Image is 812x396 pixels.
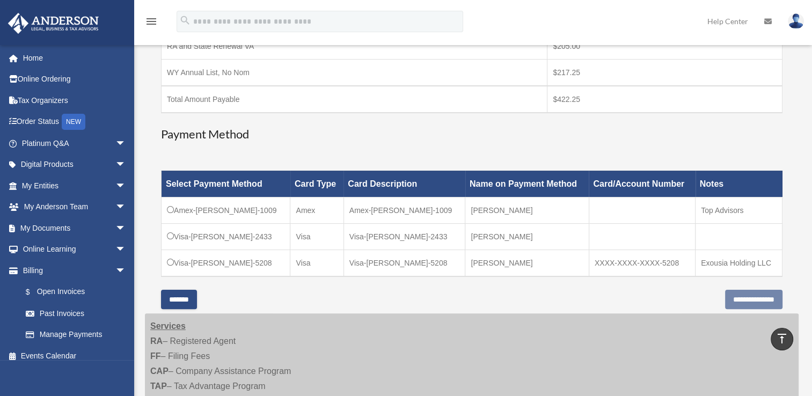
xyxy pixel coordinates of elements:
td: [PERSON_NAME] [465,223,589,250]
td: [PERSON_NAME] [465,250,589,276]
span: arrow_drop_down [115,260,137,282]
td: Visa-[PERSON_NAME]-5208 [343,250,465,276]
th: Notes [696,171,782,197]
th: Card Type [290,171,343,197]
span: arrow_drop_down [115,175,137,197]
td: $422.25 [547,86,782,113]
td: Amex [290,197,343,223]
img: Anderson Advisors Platinum Portal [5,13,102,34]
a: Online Learningarrow_drop_down [8,239,142,260]
td: Amex-[PERSON_NAME]-1009 [162,197,290,223]
td: Visa-[PERSON_NAME]-5208 [162,250,290,276]
img: User Pic [788,13,804,29]
a: Events Calendar [8,345,142,366]
strong: RA [150,336,163,346]
td: Total Amount Payable [162,86,547,113]
span: arrow_drop_down [115,217,137,239]
a: vertical_align_top [771,328,793,350]
td: Amex-[PERSON_NAME]-1009 [343,197,465,223]
a: My Documentsarrow_drop_down [8,217,142,239]
strong: Services [150,321,186,331]
td: [PERSON_NAME] [465,197,589,223]
td: Visa-[PERSON_NAME]-2433 [162,223,290,250]
td: XXXX-XXXX-XXXX-5208 [589,250,695,276]
div: NEW [62,114,85,130]
th: Name on Payment Method [465,171,589,197]
td: WY Annual List, No Nom [162,59,547,86]
td: Visa [290,250,343,276]
a: $Open Invoices [15,281,131,303]
a: My Anderson Teamarrow_drop_down [8,196,142,218]
i: menu [145,15,158,28]
h3: Payment Method [161,126,782,143]
th: Select Payment Method [162,171,290,197]
span: arrow_drop_down [115,133,137,155]
a: Tax Organizers [8,90,142,111]
a: menu [145,19,158,28]
strong: TAP [150,382,167,391]
a: Digital Productsarrow_drop_down [8,154,142,175]
a: Billingarrow_drop_down [8,260,137,281]
th: Card Description [343,171,465,197]
i: search [179,14,191,26]
a: Online Ordering [8,69,142,90]
td: $205.00 [547,33,782,59]
i: vertical_align_top [776,332,788,345]
th: Card/Account Number [589,171,695,197]
span: $ [32,285,37,299]
a: Home [8,47,142,69]
td: Exousia Holding LLC [696,250,782,276]
td: Visa [290,223,343,250]
span: arrow_drop_down [115,196,137,218]
strong: FF [150,351,161,361]
a: Order StatusNEW [8,111,142,133]
td: Top Advisors [696,197,782,223]
a: Platinum Q&Aarrow_drop_down [8,133,142,154]
span: arrow_drop_down [115,154,137,176]
span: arrow_drop_down [115,239,137,261]
a: My Entitiesarrow_drop_down [8,175,142,196]
td: Visa-[PERSON_NAME]-2433 [343,223,465,250]
a: Manage Payments [15,324,137,346]
td: RA and State Renewal VA [162,33,547,59]
a: Past Invoices [15,303,137,324]
strong: CAP [150,366,169,376]
td: $217.25 [547,59,782,86]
